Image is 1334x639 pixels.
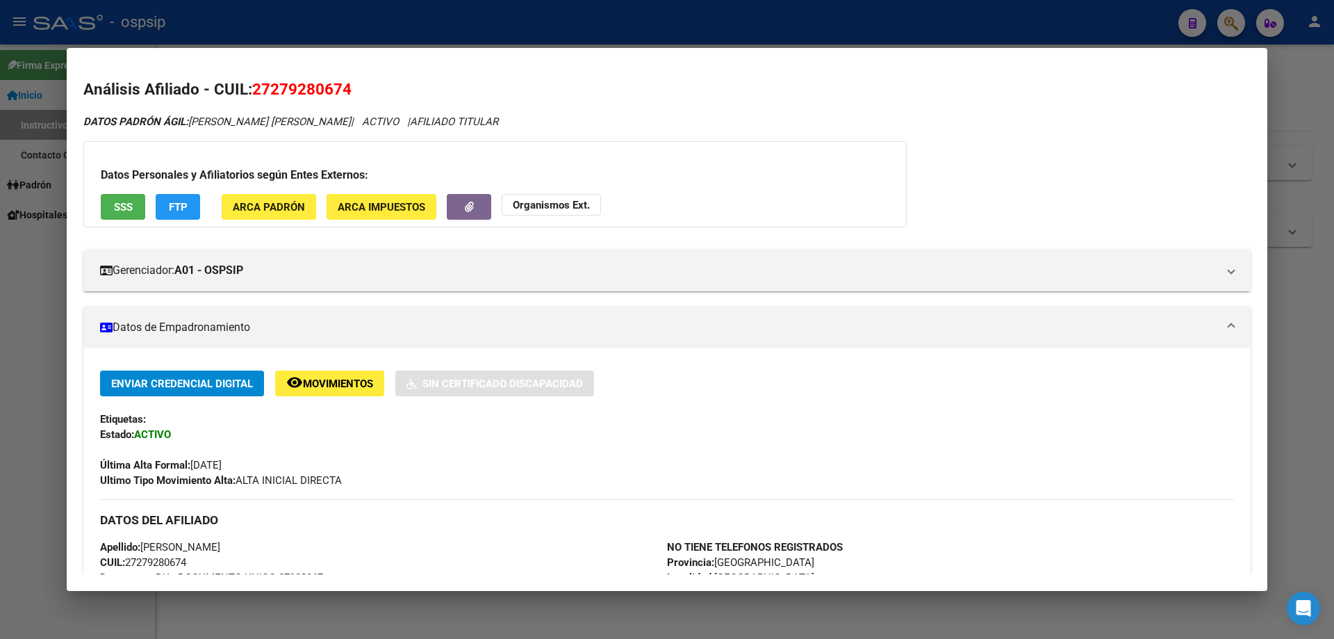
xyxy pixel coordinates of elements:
span: ARCA Padrón [233,201,305,213]
h3: Datos Personales y Afiliatorios según Entes Externos: [101,167,889,184]
button: ARCA Impuestos [327,194,436,220]
span: Movimientos [303,378,373,390]
strong: Ultimo Tipo Movimiento Alta: [100,474,236,487]
strong: Última Alta Formal: [100,459,190,471]
span: [GEOGRAPHIC_DATA] [667,572,814,584]
span: ALTA INICIAL DIRECTA [100,474,342,487]
span: [GEOGRAPHIC_DATA] [667,556,814,569]
strong: A01 - OSPSIP [174,262,243,279]
span: DU - DOCUMENTO UNICO 27928067 [100,572,323,584]
strong: Estado: [100,428,134,441]
mat-icon: remove_red_eye [286,374,303,391]
h2: Análisis Afiliado - CUIL: [83,78,1251,102]
strong: CUIL: [100,556,125,569]
strong: Provincia: [667,556,714,569]
button: Movimientos [275,371,384,396]
span: AFILIADO TITULAR [410,115,498,128]
strong: NO TIENE TELEFONOS REGISTRADOS [667,541,843,553]
span: [PERSON_NAME] [100,541,220,553]
button: Sin Certificado Discapacidad [395,371,594,396]
span: Sin Certificado Discapacidad [422,378,583,390]
span: [PERSON_NAME] [PERSON_NAME] [83,115,351,128]
strong: Localidad: [667,572,714,584]
span: [DATE] [100,459,222,471]
span: ARCA Impuestos [338,201,425,213]
mat-panel-title: Gerenciador: [100,262,1217,279]
strong: Apellido: [100,541,140,553]
button: Organismos Ext. [502,194,601,216]
strong: ACTIVO [134,428,171,441]
strong: Organismos Ext. [513,199,590,211]
i: | ACTIVO | [83,115,498,128]
span: FTP [169,201,188,213]
mat-expansion-panel-header: Gerenciador:A01 - OSPSIP [83,250,1251,291]
strong: DATOS PADRÓN ÁGIL: [83,115,188,128]
span: 27279280674 [252,80,352,98]
h3: DATOS DEL AFILIADO [100,512,1234,528]
mat-expansion-panel-header: Datos de Empadronamiento [83,307,1251,348]
button: Enviar Credencial Digital [100,371,264,396]
button: FTP [156,194,200,220]
span: 27279280674 [100,556,186,569]
strong: Documento: [100,572,156,584]
mat-panel-title: Datos de Empadronamiento [100,319,1217,336]
div: Open Intercom Messenger [1287,592,1320,625]
button: SSS [101,194,145,220]
strong: Etiquetas: [100,413,146,426]
span: Enviar Credencial Digital [111,378,253,390]
button: ARCA Padrón [222,194,316,220]
span: SSS [114,201,133,213]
